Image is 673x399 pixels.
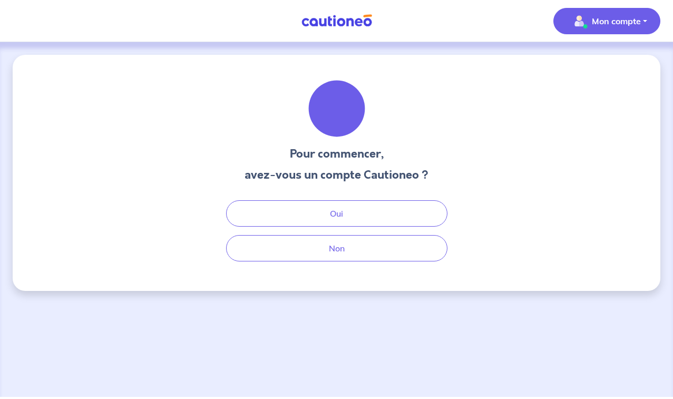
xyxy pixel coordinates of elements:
[245,167,428,183] h3: avez-vous un compte Cautioneo ?
[245,145,428,162] h3: Pour commencer,
[297,14,376,27] img: Cautioneo
[571,13,588,30] img: illu_account_valid_menu.svg
[308,80,365,137] img: illu_welcome.svg
[592,15,641,27] p: Mon compte
[553,8,660,34] button: illu_account_valid_menu.svgMon compte
[226,200,447,227] button: Oui
[226,235,447,261] button: Non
